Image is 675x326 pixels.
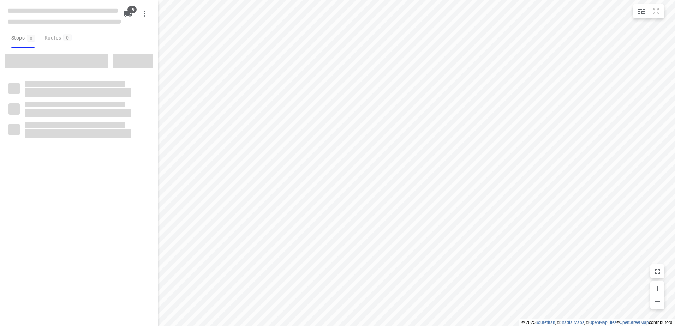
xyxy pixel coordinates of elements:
[634,4,649,18] button: Map settings
[521,320,672,325] li: © 2025 , © , © © contributors
[589,320,616,325] a: OpenMapTiles
[620,320,649,325] a: OpenStreetMap
[536,320,555,325] a: Routetitan
[633,4,664,18] div: small contained button group
[560,320,584,325] a: Stadia Maps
